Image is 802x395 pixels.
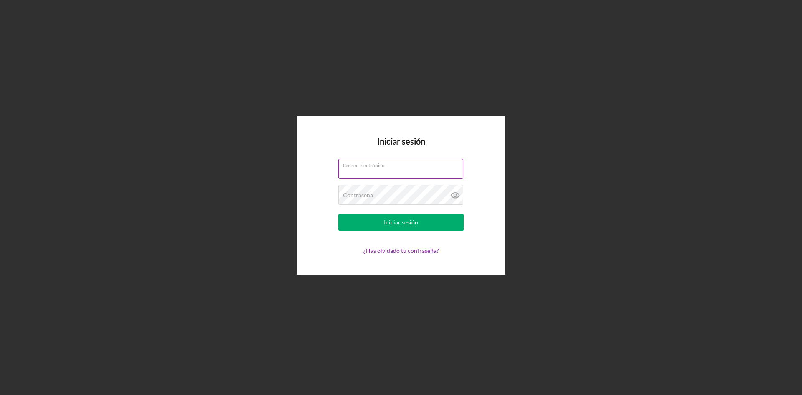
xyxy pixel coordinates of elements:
[377,136,425,146] font: Iniciar sesión
[363,247,439,254] a: ¿Has olvidado tu contraseña?
[343,191,373,199] font: Contraseña
[384,219,418,226] font: Iniciar sesión
[338,214,464,231] button: Iniciar sesión
[343,162,385,168] font: Correo electrónico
